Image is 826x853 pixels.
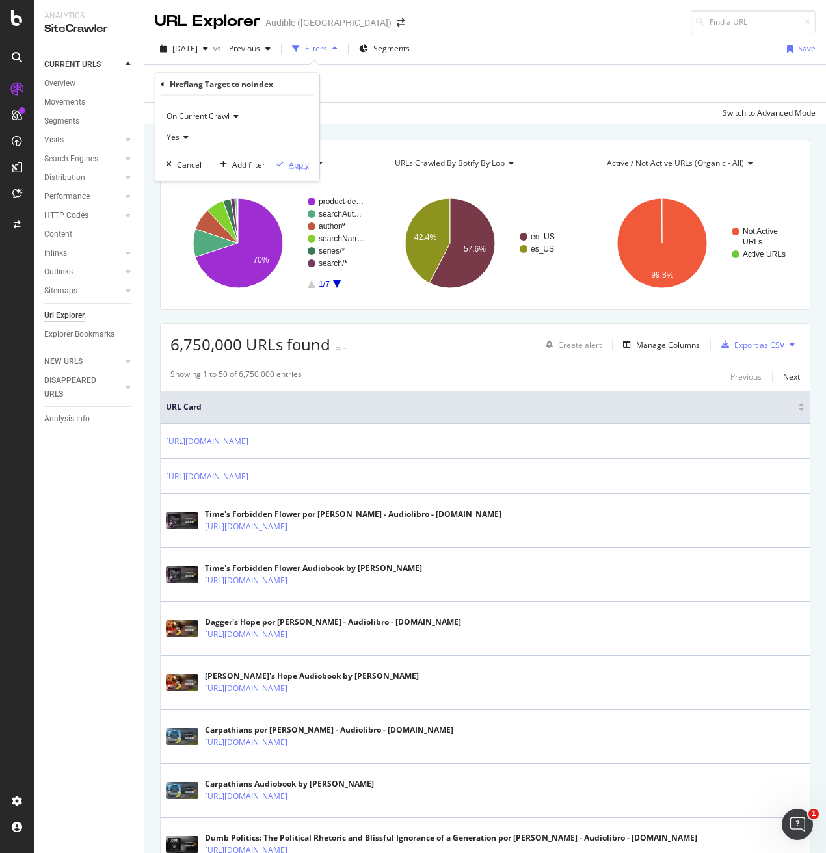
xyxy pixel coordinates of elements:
[319,222,346,231] text: author/*
[464,244,486,254] text: 57.6%
[167,131,180,142] span: Yes
[734,339,784,350] div: Export as CSV
[205,778,374,790] div: Carpathians Audiobook by [PERSON_NAME]
[44,355,122,369] a: NEW URLS
[44,114,135,128] a: Segments
[172,43,198,54] span: 2025 Aug. 1st
[558,339,602,350] div: Create alert
[44,374,122,401] a: DISAPPEARED URLS
[382,187,588,300] svg: A chart.
[166,620,198,637] img: main image
[205,670,419,682] div: [PERSON_NAME]'s Hope Audiobook by [PERSON_NAME]
[691,10,816,33] input: Find a URL
[265,16,392,29] div: Audible ([GEOGRAPHIC_DATA])
[166,674,198,691] img: main image
[373,43,410,54] span: Segments
[395,157,505,168] span: URLs Crawled By Botify By lop
[636,339,700,350] div: Manage Columns
[44,152,98,166] div: Search Engines
[782,809,813,840] iframe: Intercom live chat
[604,153,788,174] h4: Active / Not Active URLs
[170,79,273,90] div: Hreflang Target to noindex
[44,355,83,369] div: NEW URLS
[213,43,224,54] span: vs
[319,259,347,268] text: search/*
[44,309,85,322] div: Url Explorer
[44,284,77,298] div: Sitemaps
[205,832,697,844] div: Dumb Politics: The Political Rhetoric and Blissful Ignorance of a Generation por [PERSON_NAME] - ...
[44,374,110,401] div: DISAPPEARED URLS
[166,782,198,799] img: main image
[205,574,287,587] a: [URL][DOMAIN_NAME]
[155,10,260,33] div: URL Explorer
[166,435,248,448] a: [URL][DOMAIN_NAME]
[730,371,762,382] div: Previous
[607,157,744,168] span: Active / Not Active URLs (organic - all)
[205,562,422,574] div: Time's Forbidden Flower Audiobook by [PERSON_NAME]
[319,280,330,289] text: 1/7
[44,328,114,341] div: Explorer Bookmarks
[44,58,122,72] a: CURRENT URLS
[723,107,816,118] div: Switch to Advanced Mode
[354,38,415,59] button: Segments
[205,790,287,803] a: [URL][DOMAIN_NAME]
[44,152,122,166] a: Search Engines
[44,412,135,426] a: Analysis Info
[743,237,762,246] text: URLs
[205,508,501,520] div: Time's Forbidden Flower por [PERSON_NAME] - Audiolibro - [DOMAIN_NAME]
[205,616,461,628] div: Dagger's Hope por [PERSON_NAME] - Audiolibro - [DOMAIN_NAME]
[205,724,453,736] div: Carpathians por [PERSON_NAME] - Audiolibro - [DOMAIN_NAME]
[44,133,122,147] a: Visits
[743,227,778,236] text: Not Active
[44,309,135,322] a: Url Explorer
[44,265,73,279] div: Outlinks
[540,334,602,355] button: Create alert
[44,58,101,72] div: CURRENT URLS
[224,38,276,59] button: Previous
[730,369,762,384] button: Previous
[44,77,75,90] div: Overview
[44,77,135,90] a: Overview
[336,347,341,350] img: Equal
[166,401,795,413] span: URL Card
[44,209,88,222] div: HTTP Codes
[319,246,345,256] text: series/*
[531,244,554,254] text: es_US
[44,412,90,426] div: Analysis Info
[44,265,122,279] a: Outlinks
[397,18,405,27] div: arrow-right-arrow-left
[44,114,79,128] div: Segments
[166,512,198,529] img: main image
[44,190,122,203] a: Performance
[177,159,202,170] div: Cancel
[170,187,376,300] svg: A chart.
[44,96,85,109] div: Movements
[167,111,230,122] span: On Current Crawl
[44,133,64,147] div: Visits
[531,232,555,241] text: en_US
[44,246,67,260] div: Inlinks
[44,96,135,109] a: Movements
[305,43,327,54] div: Filters
[44,190,90,203] div: Performance
[808,809,819,819] span: 1
[782,38,816,59] button: Save
[205,520,287,533] a: [URL][DOMAIN_NAME]
[166,836,198,853] img: main image
[166,470,248,483] a: [URL][DOMAIN_NAME]
[166,728,198,745] img: main image
[594,187,800,300] svg: A chart.
[44,21,133,36] div: SiteCrawler
[271,158,309,171] button: Apply
[205,682,287,695] a: [URL][DOMAIN_NAME]
[44,171,122,185] a: Distribution
[44,209,122,222] a: HTTP Codes
[783,371,800,382] div: Next
[215,158,265,171] button: Add filter
[44,171,85,185] div: Distribution
[319,234,365,243] text: searchNarr…
[618,337,700,352] button: Manage Columns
